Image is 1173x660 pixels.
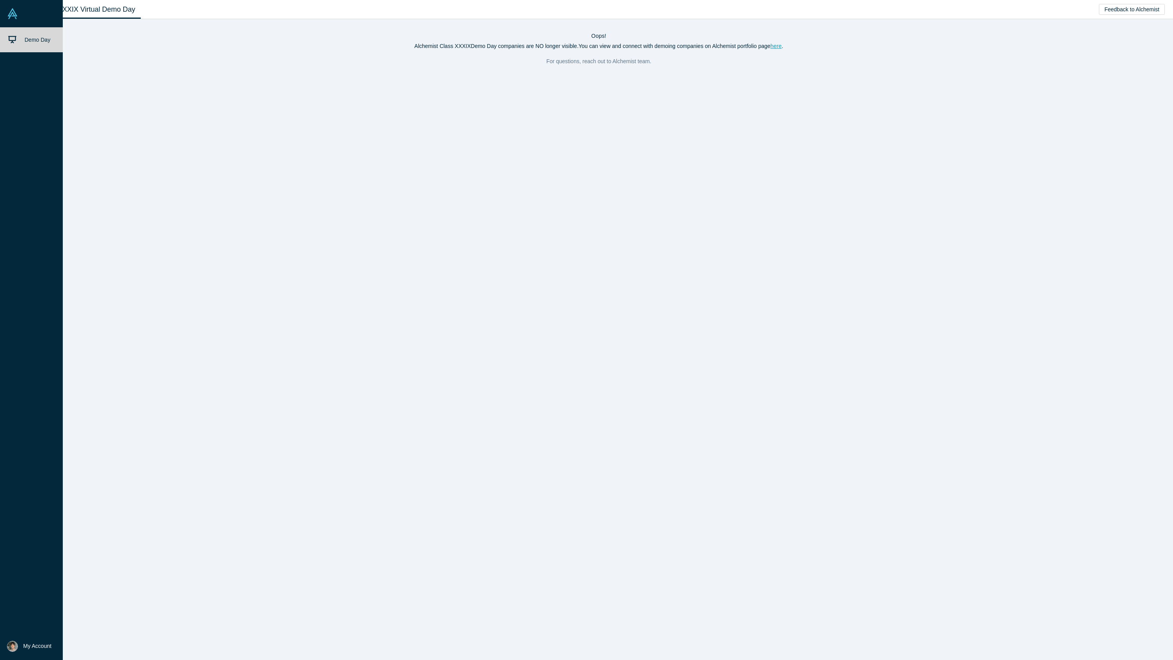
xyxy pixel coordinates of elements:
[1099,4,1165,15] button: Feedback to Alchemist
[33,0,141,19] a: Class XXXIX Virtual Demo Day
[23,642,51,650] span: My Account
[7,8,18,19] img: Alchemist Vault Logo
[25,37,50,43] span: Demo Day
[33,42,1165,50] p: Alchemist Class XXXIX Demo Day companies are NO longer visible. You can view and connect with dem...
[771,43,782,49] a: here
[33,56,1165,67] p: For questions, reach out to Alchemist team.
[33,33,1165,39] h4: Oops!
[7,641,18,652] img: Jiyun Hyo's Account
[7,641,51,652] button: My Account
